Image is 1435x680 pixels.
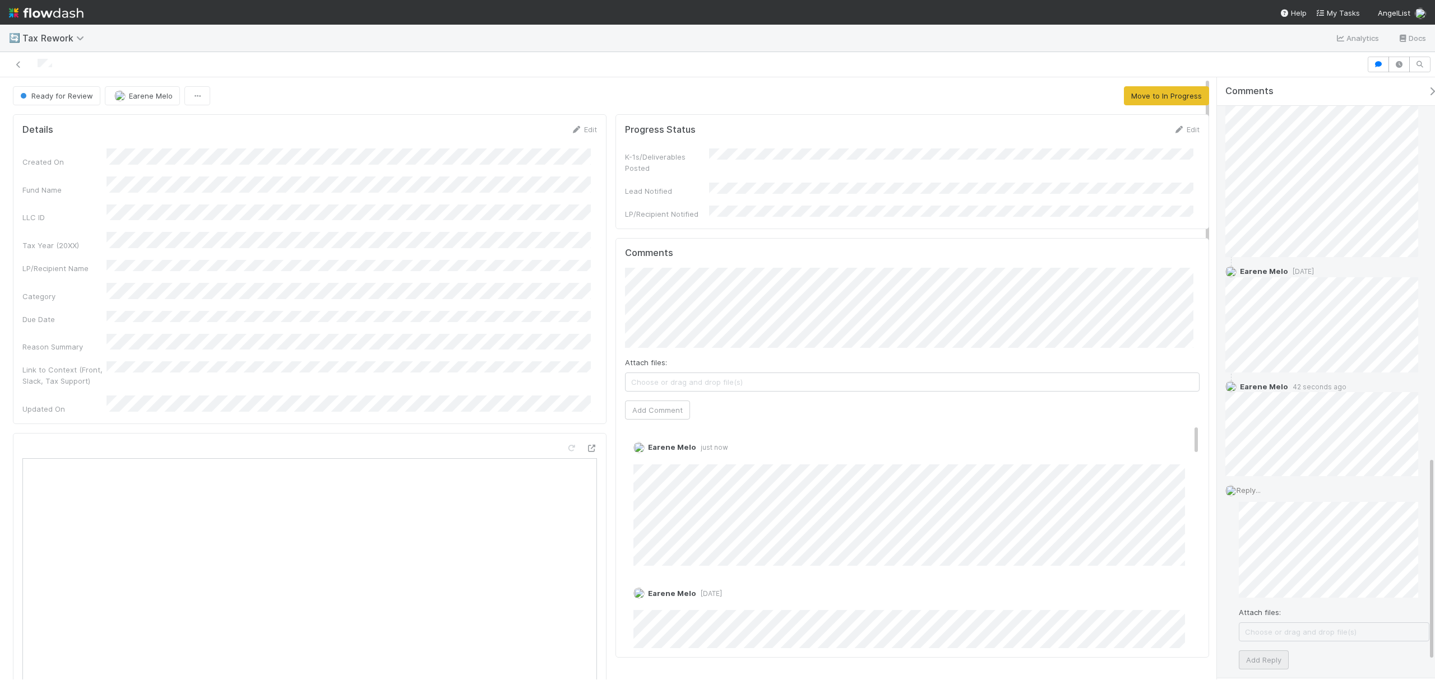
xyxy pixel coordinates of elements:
[625,357,667,368] label: Attach files:
[105,86,180,105] button: Earene Melo
[13,86,100,105] button: Ready for Review
[22,124,53,136] h5: Details
[22,364,107,386] div: Link to Context (Front, Slack, Tax Support)
[633,588,645,599] img: avatar_bc42736a-3f00-4d10-a11d-d22e63cdc729.png
[625,151,709,174] div: K-1s/Deliverables Posted
[1124,86,1209,105] button: Move to In Progress
[696,589,722,598] span: [DATE]
[22,240,107,251] div: Tax Year (20XX)
[1280,7,1307,18] div: Help
[22,184,107,195] div: Fund Name
[1239,623,1429,641] span: Choose or drag and drop file(s)
[633,442,645,453] img: avatar_bc42736a-3f00-4d10-a11d-d22e63cdc729.png
[625,248,1200,259] h5: Comments
[1225,86,1274,97] span: Comments
[18,91,93,100] span: Ready for Review
[1316,8,1360,17] span: My Tasks
[625,400,690,420] button: Add Comment
[626,373,1199,391] span: Choose or drag and drop file(s)
[129,91,173,100] span: Earene Melo
[9,3,84,22] img: logo-inverted-e16ddd16eac7371096b0.svg
[1225,485,1237,496] img: avatar_bc42736a-3f00-4d10-a11d-d22e63cdc729.png
[648,589,696,598] span: Earene Melo
[1335,31,1380,45] a: Analytics
[1237,486,1261,495] span: Reply...
[22,403,107,414] div: Updated On
[22,156,107,167] div: Created On
[22,341,107,352] div: Reason Summary
[625,185,709,197] div: Lead Notified
[625,124,696,136] h5: Progress Status
[22,314,107,325] div: Due Date
[114,90,126,101] img: avatar_bc42736a-3f00-4d10-a11d-d22e63cdc729.png
[1288,267,1314,276] span: [DATE]
[1316,7,1360,18] a: My Tasks
[22,32,90,44] span: Tax Rework
[1378,8,1410,17] span: AngelList
[625,208,709,220] div: LP/Recipient Notified
[571,125,597,134] a: Edit
[1240,382,1288,391] span: Earene Melo
[1173,125,1200,134] a: Edit
[1239,607,1281,618] label: Attach files:
[1240,267,1288,276] span: Earene Melo
[696,443,728,451] span: just now
[1397,31,1426,45] a: Docs
[1225,266,1237,277] img: avatar_bc42736a-3f00-4d10-a11d-d22e63cdc729.png
[9,33,20,43] span: 🔄
[1415,8,1426,19] img: avatar_bc42736a-3f00-4d10-a11d-d22e63cdc729.png
[22,291,107,302] div: Category
[22,263,107,274] div: LP/Recipient Name
[1288,383,1346,391] span: 42 seconds ago
[22,212,107,223] div: LLC ID
[1239,650,1289,669] button: Add Reply
[1225,381,1237,392] img: avatar_bc42736a-3f00-4d10-a11d-d22e63cdc729.png
[648,443,696,451] span: Earene Melo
